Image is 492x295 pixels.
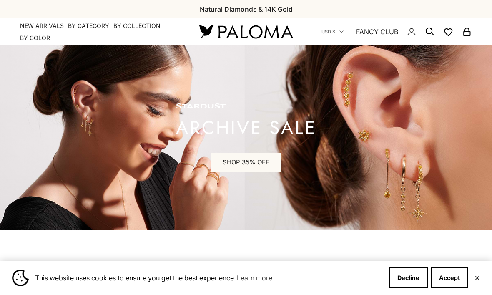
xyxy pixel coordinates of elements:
a: Learn more [236,272,274,284]
a: SHOP 35% OFF [211,153,281,173]
button: Accept [431,267,468,288]
a: NEW ARRIVALS [20,22,64,30]
summary: By Category [68,22,109,30]
img: Cookie banner [12,270,29,286]
button: USD $ [321,28,344,35]
summary: By Color [20,34,50,42]
p: Natural Diamonds & 14K Gold [200,4,293,15]
span: USD $ [321,28,335,35]
button: Close [474,275,480,280]
span: This website uses cookies to ensure you get the best experience. [35,272,382,284]
nav: Primary navigation [20,22,179,42]
nav: Secondary navigation [321,18,472,45]
p: STARDUST [176,103,316,111]
button: Decline [389,267,428,288]
summary: By Collection [113,22,161,30]
p: ARCHIVE SALE [176,119,316,136]
a: FANCY CLUB [356,26,398,37]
